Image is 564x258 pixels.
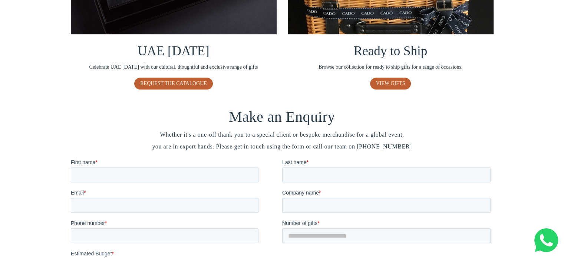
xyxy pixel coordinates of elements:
span: Celebrate UAE [DATE] with our cultural, thoughtful and exclusive range of gifts [71,63,277,71]
span: Number of gifts [211,62,247,68]
span: Whether it's a one-off thank you to a special client or bespoke merchandise for a global event, y... [71,129,494,153]
span: Make an Enquiry [229,108,335,125]
a: VIEW GIFTS [370,78,411,89]
span: Last name [211,1,235,7]
span: UAE [DATE] [138,44,209,58]
span: VIEW GIFTS [376,81,405,86]
img: Whatsapp [534,228,558,252]
a: REQUEST THE CATALOGUE [134,78,213,89]
span: Ready to Ship [354,44,427,58]
span: Company name [211,31,248,37]
span: REQUEST THE CATALOGUE [140,81,207,86]
span: Browse our collection for ready to ship gifts for a range of occasions. [288,63,494,71]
